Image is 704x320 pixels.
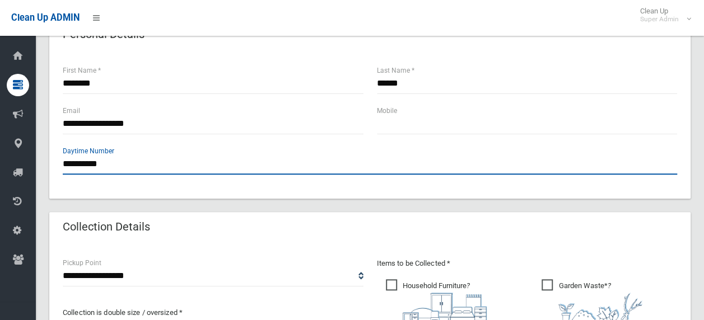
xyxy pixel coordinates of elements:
[11,12,80,23] span: Clean Up ADMIN
[377,257,678,270] p: Items to be Collected *
[63,306,363,319] p: Collection is double size / oversized *
[49,216,164,238] header: Collection Details
[640,15,679,23] small: Super Admin
[635,7,690,23] span: Clean Up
